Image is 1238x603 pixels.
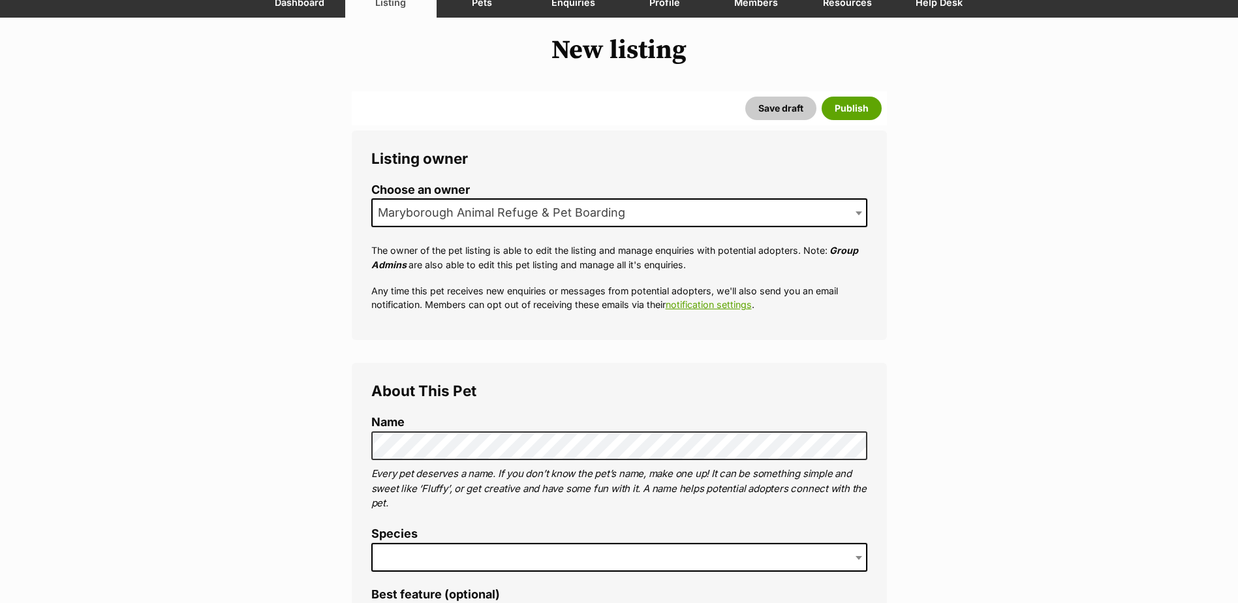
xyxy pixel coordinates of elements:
[822,97,882,120] button: Publish
[371,149,468,167] span: Listing owner
[745,97,816,120] button: Save draft
[371,588,867,602] label: Best feature (optional)
[373,204,638,222] span: Maryborough Animal Refuge & Pet Boarding
[371,183,867,197] label: Choose an owner
[371,527,867,541] label: Species
[371,245,858,270] em: Group Admins
[666,299,752,310] a: notification settings
[371,416,867,429] label: Name
[371,284,867,312] p: Any time this pet receives new enquiries or messages from potential adopters, we'll also send you...
[371,467,867,511] p: Every pet deserves a name. If you don’t know the pet’s name, make one up! It can be something sim...
[371,243,867,271] p: The owner of the pet listing is able to edit the listing and manage enquiries with potential adop...
[371,198,867,227] span: Maryborough Animal Refuge & Pet Boarding
[371,382,476,399] span: About This Pet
